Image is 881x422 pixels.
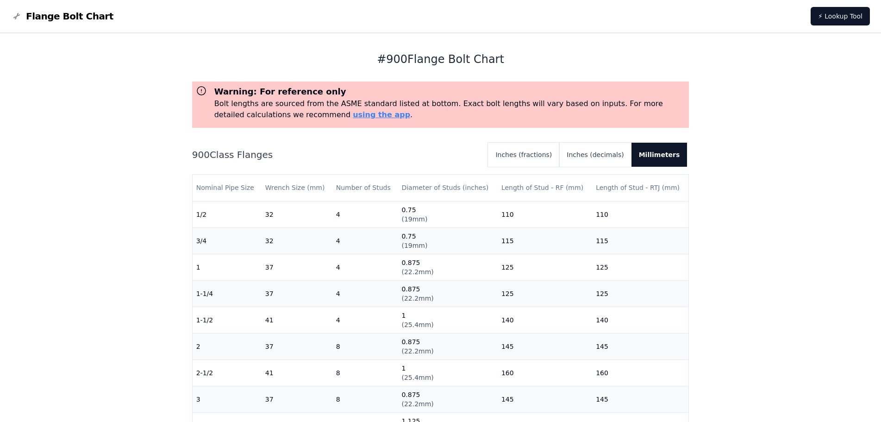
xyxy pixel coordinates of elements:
[262,201,332,227] td: 32
[498,201,592,227] td: 110
[401,347,433,355] span: ( 22.2mm )
[262,175,332,201] th: Wrench Size (mm)
[332,254,398,280] td: 4
[193,280,262,307] td: 1-1/4
[193,307,262,333] td: 1-1/2
[332,307,398,333] td: 4
[401,295,433,302] span: ( 22.2mm )
[811,7,870,25] a: ⚡ Lookup Tool
[498,386,592,412] td: 145
[262,386,332,412] td: 37
[398,175,497,201] th: Diameter of Studs (inches)
[398,201,497,227] td: 0.75
[398,359,497,386] td: 1
[193,227,262,254] td: 3/4
[193,175,262,201] th: Nominal Pipe Size
[398,280,497,307] td: 0.875
[26,10,113,23] span: Flange Bolt Chart
[193,359,262,386] td: 2-1/2
[498,175,592,201] th: Length of Stud - RF (mm)
[592,227,688,254] td: 115
[592,201,688,227] td: 110
[192,52,689,67] h1: # 900 Flange Bolt Chart
[262,359,332,386] td: 41
[401,242,427,249] span: ( 19mm )
[592,280,688,307] td: 125
[193,254,262,280] td: 1
[592,386,688,412] td: 145
[193,201,262,227] td: 1/2
[193,333,262,359] td: 2
[592,333,688,359] td: 145
[401,321,433,328] span: ( 25.4mm )
[498,227,592,254] td: 115
[498,254,592,280] td: 125
[193,386,262,412] td: 3
[592,254,688,280] td: 125
[332,175,398,201] th: Number of Studs
[631,143,687,167] button: Millimeters
[332,333,398,359] td: 8
[11,11,22,22] img: Flange Bolt Chart Logo
[332,280,398,307] td: 4
[262,280,332,307] td: 37
[398,386,497,412] td: 0.875
[559,143,631,167] button: Inches (decimals)
[398,307,497,333] td: 1
[401,400,433,408] span: ( 22.2mm )
[11,10,113,23] a: Flange Bolt Chart LogoFlange Bolt Chart
[401,374,433,381] span: ( 25.4mm )
[262,227,332,254] td: 32
[498,307,592,333] td: 140
[592,175,688,201] th: Length of Stud - RTJ (mm)
[192,148,481,161] h2: 900 Class Flanges
[332,227,398,254] td: 4
[214,98,686,120] p: Bolt lengths are sourced from the ASME standard listed at bottom. Exact bolt lengths will vary ba...
[498,359,592,386] td: 160
[398,227,497,254] td: 0.75
[592,307,688,333] td: 140
[592,359,688,386] td: 160
[332,386,398,412] td: 8
[498,280,592,307] td: 125
[262,333,332,359] td: 37
[498,333,592,359] td: 145
[401,268,433,276] span: ( 22.2mm )
[214,85,686,98] h3: Warning: For reference only
[262,307,332,333] td: 41
[488,143,559,167] button: Inches (fractions)
[398,254,497,280] td: 0.875
[401,215,427,223] span: ( 19mm )
[398,333,497,359] td: 0.875
[262,254,332,280] td: 37
[332,359,398,386] td: 8
[353,110,410,119] a: using the app
[332,201,398,227] td: 4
